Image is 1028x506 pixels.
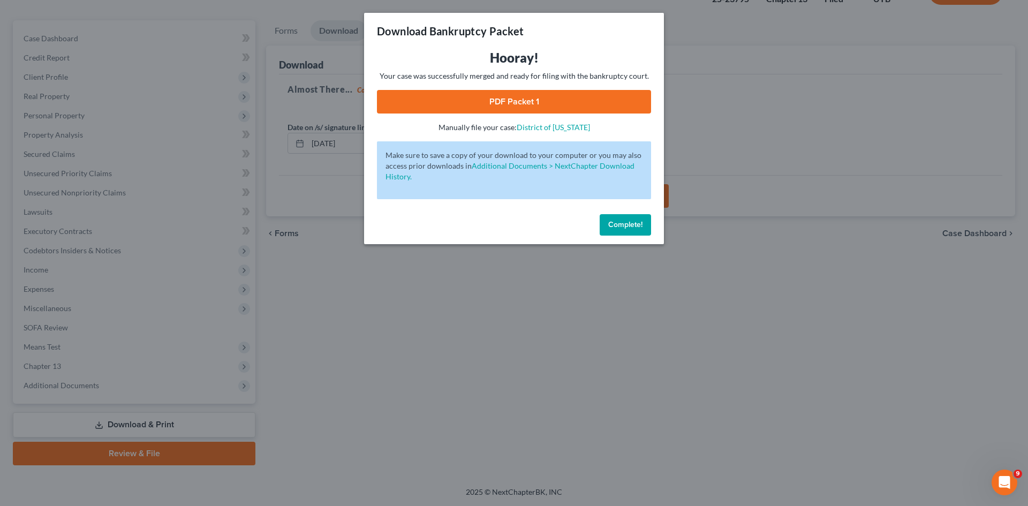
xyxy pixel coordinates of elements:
[1014,470,1022,478] span: 9
[608,220,642,229] span: Complete!
[377,49,651,66] h3: Hooray!
[377,24,524,39] h3: Download Bankruptcy Packet
[600,214,651,236] button: Complete!
[517,123,590,132] a: District of [US_STATE]
[377,122,651,133] p: Manually file your case:
[992,470,1017,495] iframe: Intercom live chat
[385,150,642,182] p: Make sure to save a copy of your download to your computer or you may also access prior downloads in
[377,71,651,81] p: Your case was successfully merged and ready for filing with the bankruptcy court.
[377,90,651,114] a: PDF Packet 1
[385,161,634,181] a: Additional Documents > NextChapter Download History.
